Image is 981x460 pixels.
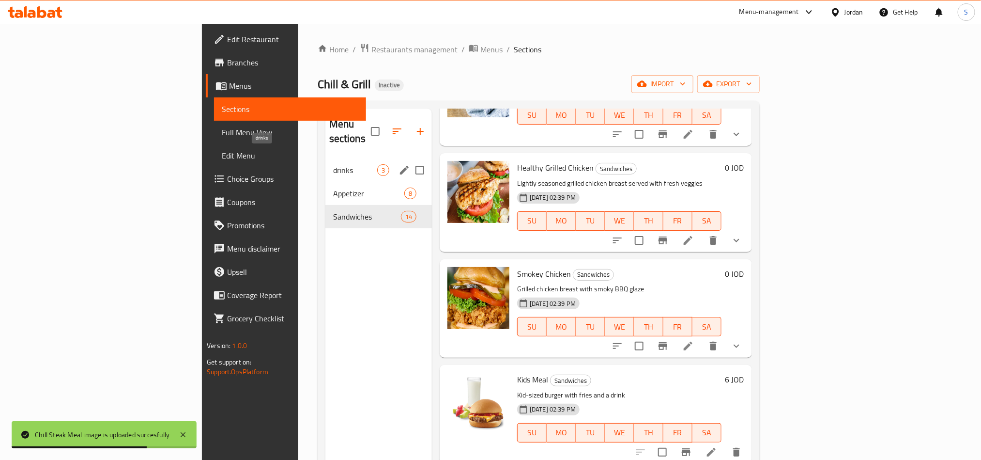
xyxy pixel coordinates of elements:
span: MO [551,320,572,334]
svg: Show Choices [731,128,742,140]
span: 8 [405,189,416,198]
a: Edit menu item [682,128,694,140]
a: Edit menu item [682,340,694,352]
span: Version: [207,339,230,352]
a: Branches [206,51,366,74]
span: Select to update [629,124,649,144]
span: TU [580,320,601,334]
span: Edit Menu [222,150,358,161]
div: Sandwiches [596,163,637,174]
div: items [401,211,416,222]
svg: Show Choices [731,340,742,352]
span: Kids Meal [517,372,548,387]
a: Grocery Checklist [206,307,366,330]
span: Coverage Report [227,289,358,301]
span: Sandwiches [333,211,401,222]
div: Chill Steak Meal image is uploaded succesfully [35,429,169,440]
span: Coupons [227,196,358,208]
span: Menus [480,44,503,55]
span: Full Menu View [222,127,358,138]
button: TH [634,423,663,443]
a: Full Menu View [214,121,366,144]
p: Grilled chicken breast with smoky BBQ glaze [517,283,721,295]
span: WE [609,426,630,440]
button: MO [547,317,576,336]
p: Kid-sized burger with fries and a drink [517,389,721,401]
span: SU [521,214,543,228]
span: SA [696,320,718,334]
button: MO [547,211,576,231]
span: Select to update [629,336,649,356]
img: Smokey Chicken [447,267,509,329]
a: Upsell [206,260,366,284]
button: TU [576,105,605,125]
button: SA [692,211,721,231]
button: Branch-specific-item [651,334,674,358]
nav: Menu sections [325,155,432,232]
button: TH [634,211,663,231]
span: Inactive [375,81,404,89]
a: Coverage Report [206,284,366,307]
button: SA [692,317,721,336]
span: MO [551,214,572,228]
span: Branches [227,57,358,68]
button: import [631,75,693,93]
span: Upsell [227,266,358,278]
span: TU [580,108,601,122]
span: drinks [333,164,377,176]
a: Menus [469,43,503,56]
a: Support.OpsPlatform [207,365,268,378]
span: SU [521,108,543,122]
button: delete [702,123,725,146]
span: Chill & Grill [318,73,371,95]
button: TH [634,105,663,125]
img: Kids Meal [447,373,509,435]
span: 1.0.0 [232,339,247,352]
div: items [377,164,389,176]
button: delete [702,334,725,358]
span: Restaurants management [371,44,458,55]
span: S [965,7,968,17]
span: WE [609,108,630,122]
button: show more [725,123,748,146]
span: Sandwiches [573,269,613,280]
span: TH [638,214,659,228]
nav: breadcrumb [318,43,760,56]
button: TH [634,317,663,336]
a: Restaurants management [360,43,458,56]
img: Healthy Grilled Chicken [447,161,509,223]
div: Sandwiches [550,375,591,386]
span: TU [580,214,601,228]
span: MO [551,108,572,122]
span: WE [609,320,630,334]
button: SU [517,105,547,125]
a: Coupons [206,190,366,214]
span: [DATE] 02:39 PM [526,405,580,414]
div: Sandwiches14 [325,205,432,228]
div: Jordan [844,7,863,17]
span: FR [667,320,689,334]
span: [DATE] 02:39 PM [526,193,580,202]
a: Edit Restaurant [206,28,366,51]
span: Edit Restaurant [227,33,358,45]
button: sort-choices [606,229,629,252]
button: export [697,75,760,93]
span: Smokey Chicken [517,267,571,281]
li: / [506,44,510,55]
button: SA [692,105,721,125]
span: Sort sections [385,120,409,143]
span: Grocery Checklist [227,313,358,324]
button: delete [702,229,725,252]
span: SA [696,426,718,440]
a: Menu disclaimer [206,237,366,260]
span: import [639,78,686,90]
span: Select all sections [365,121,385,142]
span: Sections [222,103,358,115]
span: Menu disclaimer [227,243,358,254]
button: sort-choices [606,123,629,146]
button: MO [547,423,576,443]
span: Appetizer [333,188,404,199]
button: WE [605,423,634,443]
span: FR [667,426,689,440]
